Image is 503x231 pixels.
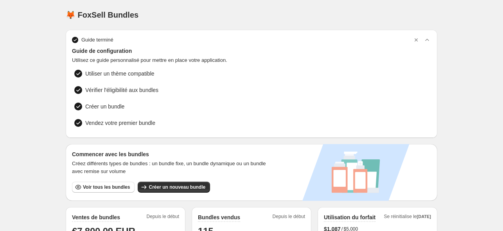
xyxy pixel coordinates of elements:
[384,213,431,222] span: Se réinitialise le
[72,213,120,221] h2: Ventes de bundles
[81,36,113,44] span: Guide terminé
[198,213,240,221] h2: Bundles vendus
[72,56,431,64] span: Utilisez ce guide personnalisé pour mettre en place votre application.
[147,213,179,222] span: Depuis le début
[324,213,375,221] h2: Utilisation du forfait
[72,150,276,158] h3: Commencer avec les bundles
[66,10,138,20] h1: 🦊 FoxSell Bundles
[85,70,154,78] span: Utiliser un thème compatible
[83,184,130,190] span: Voir tous les bundles
[138,182,210,193] button: Créer un nouveau bundle
[417,214,431,219] span: [DATE]
[72,182,135,193] button: Voir tous les bundles
[72,47,431,55] span: Guide de configuration
[149,184,205,190] span: Créer un nouveau bundle
[273,213,305,222] span: Depuis le début
[85,86,158,94] span: Vérifier l'éligibilité aux bundles
[85,119,155,127] span: Vendez votre premier bundle
[85,103,124,110] span: Créer un bundle
[72,160,276,175] span: Créez différents types de bundles : un bundle fixe, un bundle dynamique ou un bundle avec remise ...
